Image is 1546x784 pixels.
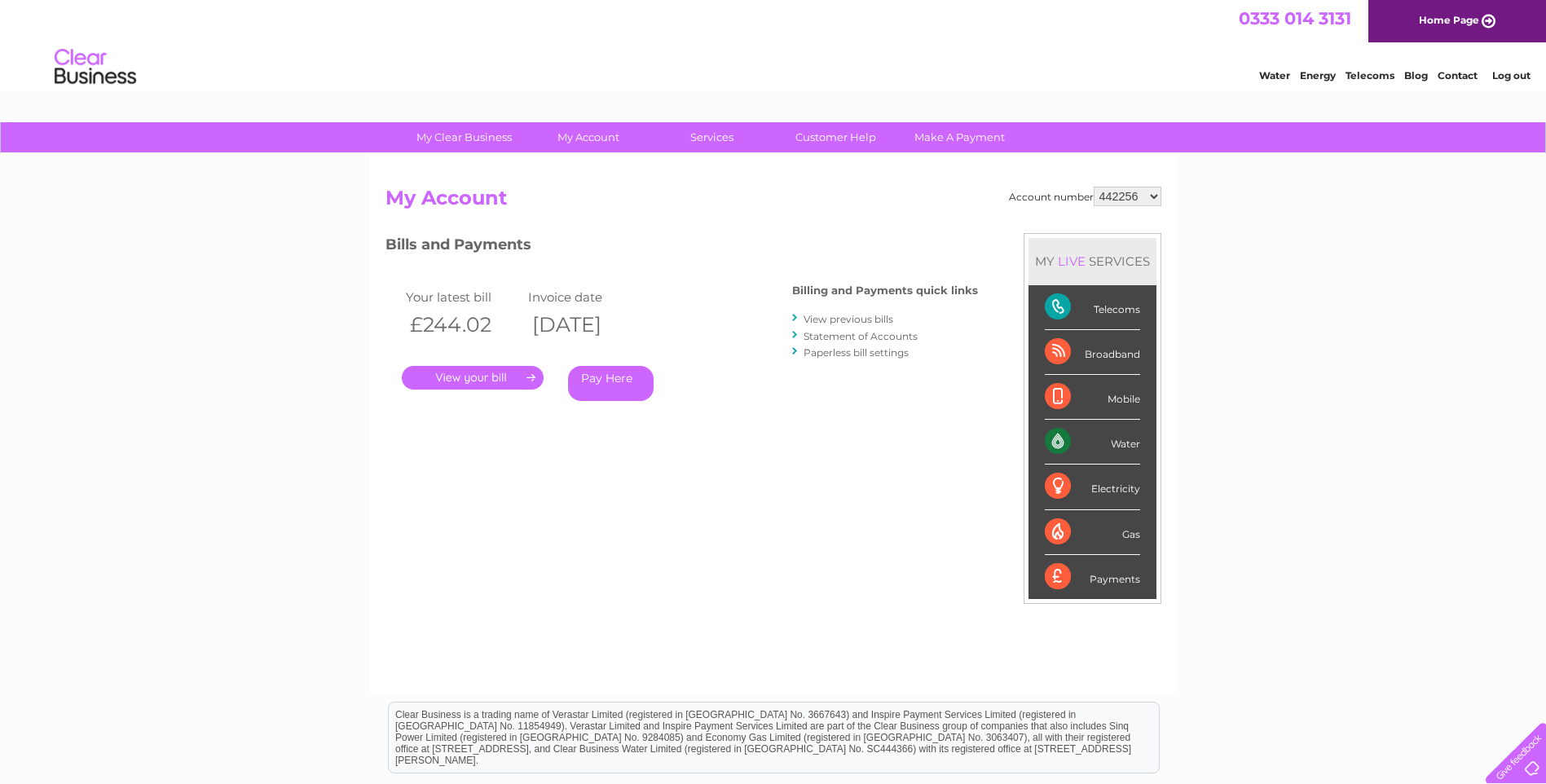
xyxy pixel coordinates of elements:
[1028,238,1156,284] div: MY SERVICES
[385,233,978,262] h3: Bills and Payments
[402,366,544,390] a: .
[892,122,1027,152] a: Make A Payment
[804,346,909,359] a: Paperless bill settings
[1045,510,1140,555] div: Gas
[568,366,654,401] a: Pay Here
[402,286,524,308] td: Your latest bill
[1259,69,1290,81] a: Water
[645,122,779,152] a: Services
[521,122,655,152] a: My Account
[1492,69,1531,81] a: Log out
[1045,285,1140,330] div: Telecoms
[1239,8,1351,29] a: 0333 014 3131
[1055,253,1089,269] div: LIVE
[792,284,978,297] h4: Billing and Payments quick links
[524,308,646,341] th: [DATE]
[769,122,903,152] a: Customer Help
[1009,187,1161,206] div: Account number
[1045,375,1140,420] div: Mobile
[524,286,646,308] td: Invoice date
[402,308,524,341] th: £244.02
[1045,465,1140,509] div: Electricity
[804,313,893,325] a: View previous bills
[1045,330,1140,375] div: Broadband
[397,122,531,152] a: My Clear Business
[385,187,1161,218] h2: My Account
[804,330,918,342] a: Statement of Accounts
[54,42,137,92] img: logo.png
[1404,69,1428,81] a: Blog
[1346,69,1394,81] a: Telecoms
[1045,420,1140,465] div: Water
[1438,69,1478,81] a: Contact
[1300,69,1336,81] a: Energy
[1045,555,1140,599] div: Payments
[389,9,1159,79] div: Clear Business is a trading name of Verastar Limited (registered in [GEOGRAPHIC_DATA] No. 3667643...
